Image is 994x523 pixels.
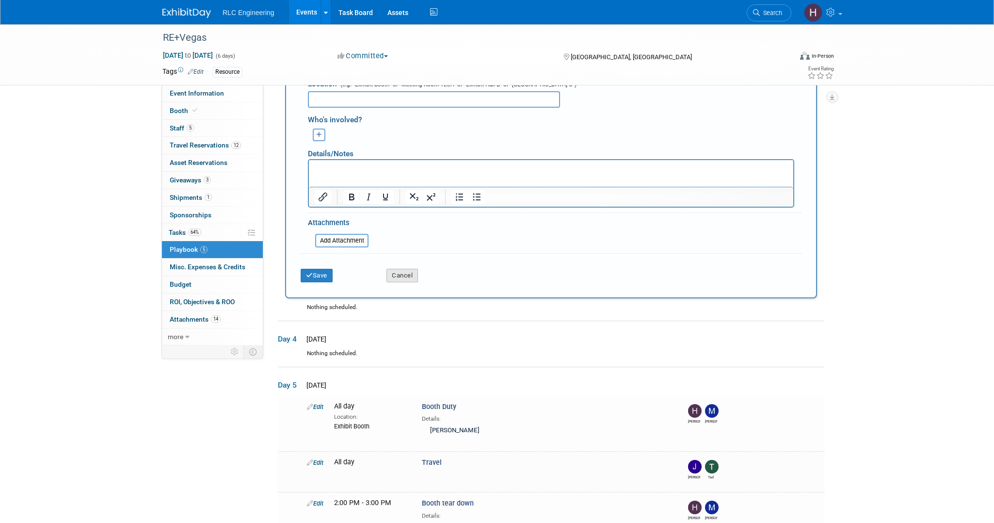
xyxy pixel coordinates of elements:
[807,66,834,71] div: Event Rating
[188,229,201,236] span: 64%
[278,334,302,344] span: Day 4
[705,404,719,418] img: Michelle Daniels
[170,141,241,149] span: Travel Reservations
[162,8,211,18] img: ExhibitDay
[451,190,468,204] button: Numbered list
[307,500,323,507] a: Edit
[170,194,212,201] span: Shipments
[734,50,834,65] div: Event Format
[307,459,323,466] a: Edit
[162,51,213,60] span: [DATE] [DATE]
[308,141,794,159] div: Details/Notes
[243,345,263,358] td: Toggle Event Tabs
[226,345,243,358] td: Personalize Event Tab Strip
[334,421,407,431] div: Exhibit Booth
[170,245,208,253] span: Playbook
[688,460,702,474] img: Justin Dodd
[170,159,227,166] span: Asset Reservations
[170,315,221,323] span: Attachments
[170,298,235,306] span: ROI, Objectives & ROO
[278,303,824,320] div: Nothing scheduled.
[162,102,263,119] a: Booth
[422,509,671,520] div: Details:
[278,349,824,366] div: Nothing scheduled.
[422,403,456,411] span: Booth Duty
[162,294,263,311] a: ROI, Objectives & ROO
[705,501,719,514] img: Michelle Daniels
[204,176,211,183] span: 3
[162,85,263,102] a: Event Information
[705,460,719,474] img: Tad Kane
[215,53,235,59] span: (6 days)
[309,160,793,187] iframe: Rich Text Area
[308,80,337,88] span: Location
[688,501,702,514] img: Haley Cadran
[188,68,204,75] a: Edit
[422,423,671,439] div: [PERSON_NAME]
[162,328,263,345] a: more
[800,52,810,60] img: Format-Inperson.png
[231,142,241,149] span: 12
[423,190,439,204] button: Superscript
[205,194,212,201] span: 1
[468,190,485,204] button: Bullet list
[162,311,263,328] a: Attachments14
[170,89,224,97] span: Event Information
[360,190,377,204] button: Italic
[212,67,242,77] div: Resource
[162,241,263,258] a: Playbook5
[422,458,442,467] span: Travel
[211,315,221,323] span: 14
[162,259,263,276] a: Misc. Expenses & Credits
[334,51,392,61] button: Committed
[162,276,263,293] a: Budget
[334,458,354,466] span: All day
[760,9,782,16] span: Search
[688,404,702,418] img: Haley Cadran
[170,263,245,271] span: Misc. Expenses & Credits
[307,403,323,410] a: Edit
[386,269,418,282] button: Cancel
[192,108,197,113] i: Booth reservation complete
[162,120,263,137] a: Staff5
[168,333,183,341] span: more
[377,190,394,204] button: Underline
[162,189,263,206] a: Shipments1
[223,9,274,16] span: RLC Engineering
[422,499,474,507] span: Booth tear down
[160,29,777,47] div: RE+Vegas
[162,207,263,224] a: Sponsorships
[811,52,834,60] div: In-Person
[804,3,822,22] img: Haley Cadran
[170,211,211,219] span: Sponsorships
[170,107,199,114] span: Booth
[308,110,802,126] div: Who's involved?
[406,190,422,204] button: Subscript
[422,412,671,423] div: Details:
[169,229,201,236] span: Tasks
[278,380,302,391] span: Day 5
[688,418,700,424] div: Haley Cadran
[162,224,263,241] a: Tasks64%
[705,418,717,424] div: Michelle Daniels
[183,51,192,59] span: to
[334,411,407,421] div: Location:
[304,381,326,389] span: [DATE]
[571,53,692,61] span: [GEOGRAPHIC_DATA], [GEOGRAPHIC_DATA]
[162,172,263,189] a: Giveaways3
[688,514,700,521] div: Haley Cadran
[200,246,208,253] span: 5
[343,190,360,204] button: Bold
[170,124,194,132] span: Staff
[705,474,717,480] div: Tad Kane
[334,499,391,507] span: 2:00 PM - 3:00 PM
[705,514,717,521] div: Michelle Daniels
[187,124,194,131] span: 5
[162,137,263,154] a: Travel Reservations12
[338,81,577,88] span: (e.g. "Exhibit Booth" or "Meeting Room 123A" or "Exhibit Hall B" or "[GEOGRAPHIC_DATA] C")
[301,269,333,282] button: Save
[315,190,331,204] button: Insert/edit link
[688,474,700,480] div: Justin Dodd
[747,4,791,21] a: Search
